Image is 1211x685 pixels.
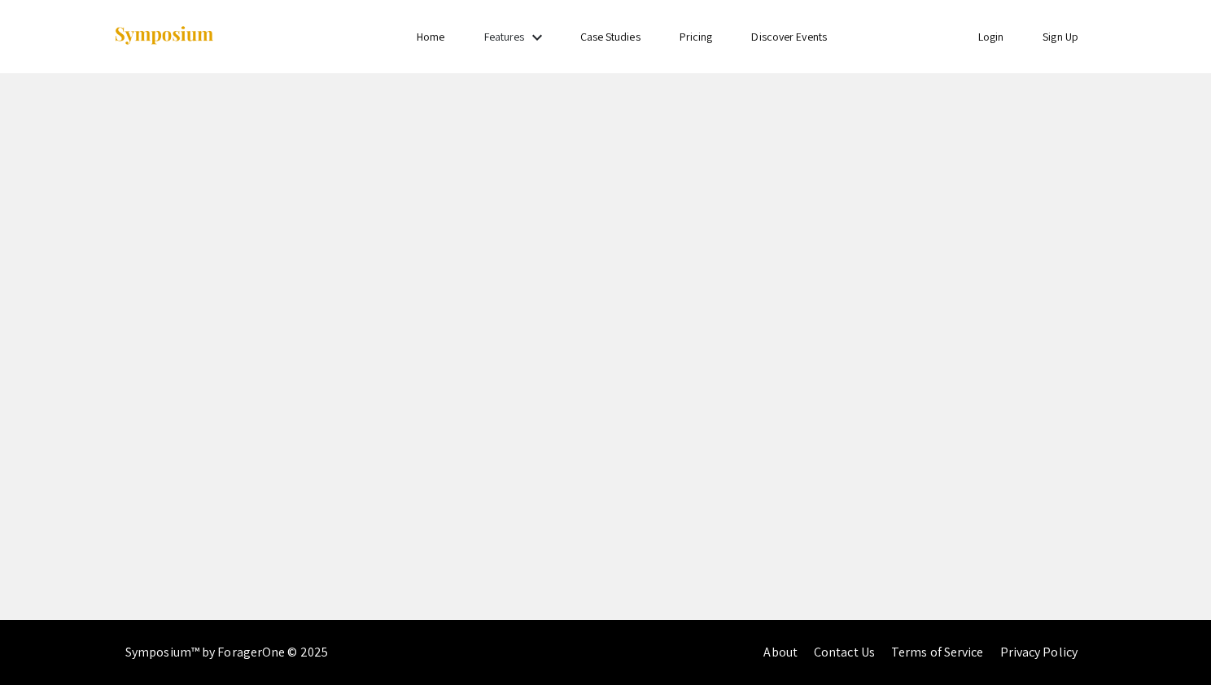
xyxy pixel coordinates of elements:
[125,620,328,685] div: Symposium™ by ForagerOne © 2025
[814,644,875,661] a: Contact Us
[527,28,547,47] mat-icon: Expand Features list
[751,29,827,44] a: Discover Events
[1043,29,1078,44] a: Sign Up
[113,25,215,47] img: Symposium by ForagerOne
[484,29,525,44] a: Features
[580,29,640,44] a: Case Studies
[763,644,798,661] a: About
[891,644,984,661] a: Terms of Service
[1000,644,1078,661] a: Privacy Policy
[680,29,713,44] a: Pricing
[417,29,444,44] a: Home
[978,29,1004,44] a: Login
